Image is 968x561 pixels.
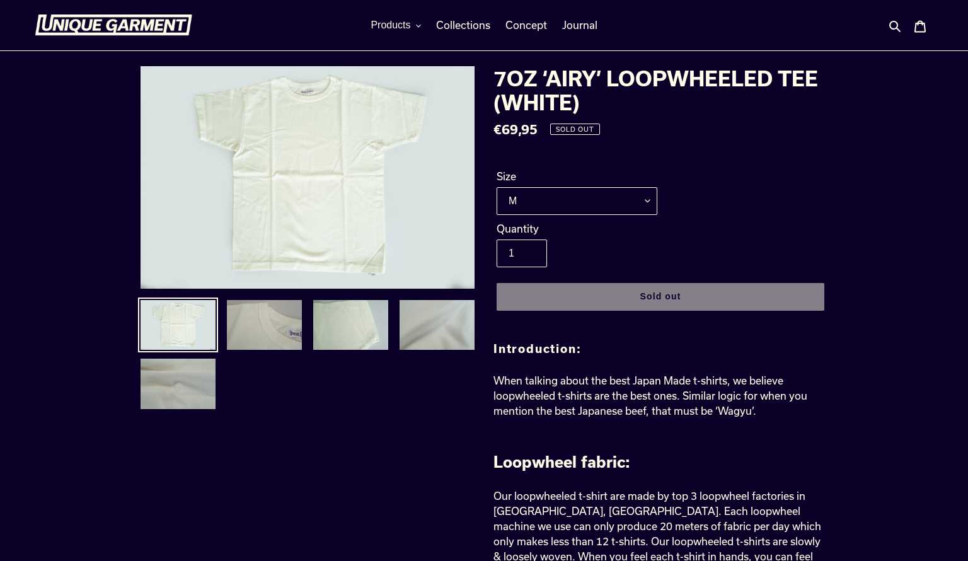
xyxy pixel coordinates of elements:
[556,16,604,35] a: Journal
[493,342,827,356] h2: Introduction:
[493,122,538,137] span: €69,95
[505,19,547,32] span: Concept
[493,453,630,471] span: Loopwheel fabric:
[640,291,681,301] span: Sold out
[430,16,497,35] a: Collections
[562,19,597,32] span: Journal
[35,14,192,36] img: Unique Garment
[226,299,303,352] img: Load image into Gallery viewer, 7OZ ‘AIRY’ LOOPWHEELED TEE (WHITE)
[497,221,657,236] label: Quantity
[139,357,217,410] img: Load image into Gallery viewer, 7OZ ‘AIRY’ LOOPWHEELED TEE (WHITE)
[497,283,824,311] button: Sold out
[493,374,807,417] span: When talking about the best Japan Made t-shirts, we believe loopwheeled t-shirts are the best one...
[364,16,427,35] button: Products
[371,20,410,31] span: Products
[499,16,553,35] a: Concept
[497,169,657,184] label: Size
[556,126,594,132] span: Sold out
[312,299,389,352] img: Load image into Gallery viewer, 7OZ ‘AIRY’ LOOPWHEELED TEE (WHITE)
[436,19,490,32] span: Collections
[139,299,217,352] img: Load image into Gallery viewer, 7OZ ‘AIRY’ LOOPWHEELED TEE (WHITE)
[398,299,476,352] img: Load image into Gallery viewer, 7OZ ‘AIRY’ LOOPWHEELED TEE (WHITE)
[493,66,827,115] h1: 7OZ ‘AIRY’ LOOPWHEELED TEE (WHITE)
